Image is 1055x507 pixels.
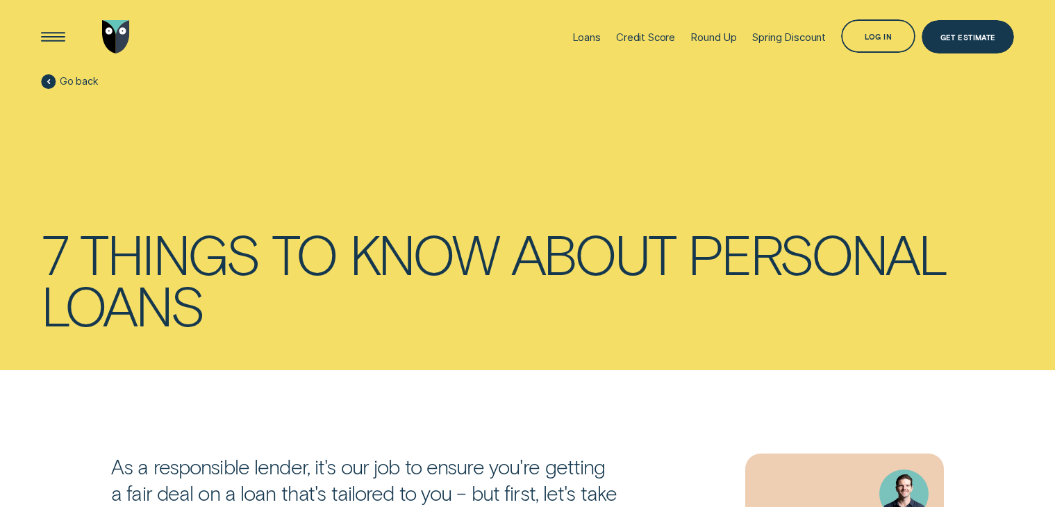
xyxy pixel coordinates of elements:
[922,20,1014,53] a: Get Estimate
[36,20,69,53] button: Open Menu
[102,20,130,53] img: Wisr
[80,227,258,279] div: things
[41,227,67,279] div: 7
[841,19,915,53] button: Log in
[60,75,98,88] span: Go back
[41,279,203,330] div: loans
[616,31,675,44] div: Credit Score
[572,31,601,44] div: Loans
[41,227,1015,331] h1: 7 things to know about personal loans
[511,227,675,279] div: about
[349,227,499,279] div: know
[752,31,826,44] div: Spring Discount
[688,227,946,279] div: personal
[41,74,98,89] a: Go back
[272,227,336,279] div: to
[690,31,737,44] div: Round Up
